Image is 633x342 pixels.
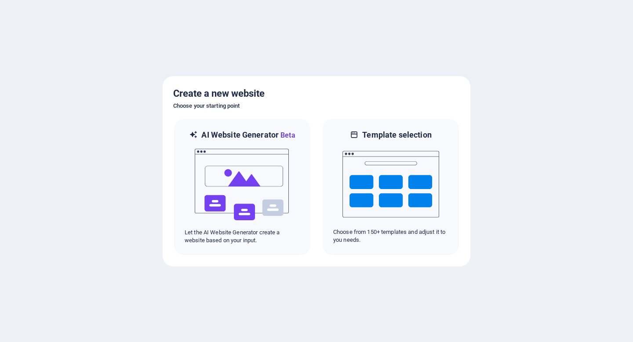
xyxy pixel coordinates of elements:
span: Beta [279,131,295,139]
h5: Create a new website [173,87,460,101]
div: Template selectionChoose from 150+ templates and adjust it to you needs. [322,118,460,256]
h6: AI Website Generator [201,130,295,141]
div: AI Website GeneratorBetaaiLet the AI Website Generator create a website based on your input. [173,118,311,256]
h6: Template selection [362,130,431,140]
img: ai [194,141,291,229]
p: Choose from 150+ templates and adjust it to you needs. [333,228,448,244]
h6: Choose your starting point [173,101,460,111]
p: Let the AI Website Generator create a website based on your input. [185,229,300,244]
